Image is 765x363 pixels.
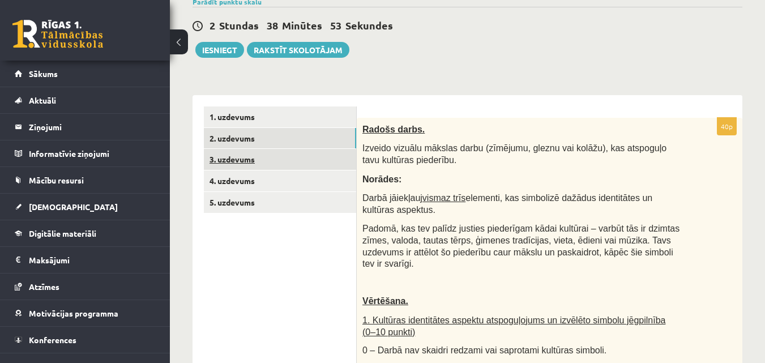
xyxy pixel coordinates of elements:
[29,308,118,318] span: Motivācijas programma
[195,42,244,58] button: Iesniegt
[210,19,215,32] span: 2
[219,19,259,32] span: Stundas
[204,128,356,149] a: 2. uzdevums
[15,114,156,140] a: Ziņojumi
[247,42,349,58] a: Rakstīt skolotājam
[362,296,408,306] span: Vērtēšana.
[12,20,103,48] a: Rīgas 1. Tālmācības vidusskola
[15,140,156,166] a: Informatīvie ziņojumi
[362,193,652,215] span: Darbā jāiekļauj elementi, kas simbolizē dažādus identitātes un kultūras aspektus.
[204,170,356,191] a: 4. uzdevums
[29,228,96,238] span: Digitālie materiāli
[15,61,156,87] a: Sākums
[362,125,425,134] span: Radošs darbs.
[29,281,59,292] span: Atzīmes
[717,117,737,135] p: 40p
[15,247,156,273] a: Maksājumi
[15,274,156,300] a: Atzīmes
[11,11,362,23] body: Визуальный текстовый редактор, wiswyg-editor-user-answer-47433938814640
[15,194,156,220] a: [DEMOGRAPHIC_DATA]
[204,149,356,170] a: 3. uzdevums
[15,327,156,353] a: Konferences
[15,87,156,113] a: Aktuāli
[29,335,76,345] span: Konferences
[15,220,156,246] a: Digitālie materiāli
[345,19,393,32] span: Sekundes
[29,95,56,105] span: Aktuāli
[15,300,156,326] a: Motivācijas programma
[29,247,156,273] legend: Maksājumi
[204,106,356,127] a: 1. uzdevums
[362,224,679,268] span: Padomā, kas tev palīdz justies piederīgam kādai kultūrai – varbūt tās ir dzimtas zīmes, valoda, t...
[362,315,665,337] span: 1. Kultūras identitātes aspektu atspoguļojums un izvēlēto simbolu jēgpilnība (0–10 punkti)
[267,19,278,32] span: 38
[330,19,341,32] span: 53
[29,140,156,166] legend: Informatīvie ziņojumi
[29,175,84,185] span: Mācību resursi
[362,143,666,165] span: Izveido vizuālu mākslas darbu (zīmējumu, gleznu vai kolāžu), kas atspoguļo tavu kultūras piederību.
[29,202,118,212] span: [DEMOGRAPHIC_DATA]
[204,192,356,213] a: 5. uzdevums
[282,19,322,32] span: Minūtes
[362,345,606,355] span: 0 – Darbā nav skaidri redzami vai saprotami kultūras simboli.
[29,114,156,140] legend: Ziņojumi
[362,174,401,184] span: Norādes:
[15,167,156,193] a: Mācību resursi
[29,69,58,79] span: Sākums
[422,193,465,203] u: vismaz trīs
